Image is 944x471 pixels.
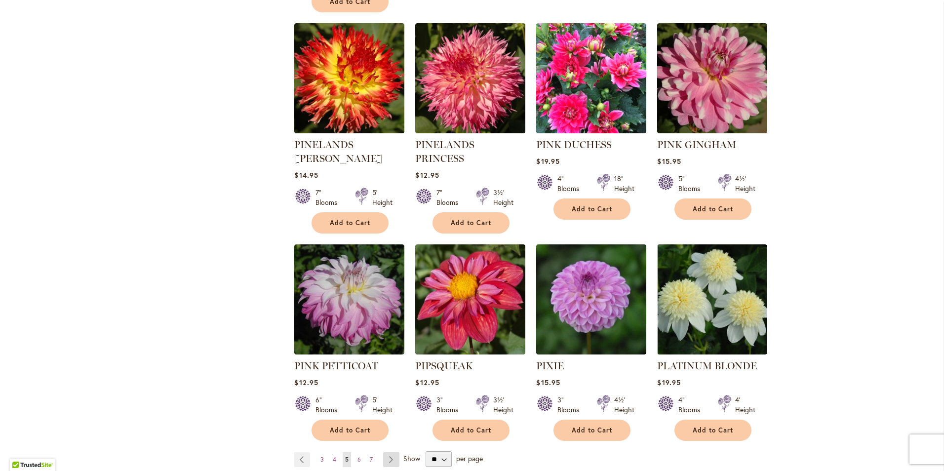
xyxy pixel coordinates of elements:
button: Add to Cart [674,420,751,441]
a: PINELANDS [PERSON_NAME] [294,139,382,164]
div: 3½' Height [493,395,513,415]
span: $14.95 [294,170,318,180]
a: PINELANDS PRINCESS [415,126,525,135]
span: 4 [333,456,336,463]
a: PIXIE [536,360,564,372]
span: 3 [320,456,324,463]
div: 5' Height [372,188,393,207]
img: Pink Petticoat [294,244,404,354]
span: 5 [345,456,349,463]
a: PIPSQUEAK [415,360,473,372]
span: $15.95 [657,157,681,166]
span: per page [456,454,483,463]
a: 4 [330,452,339,467]
button: Add to Cart [312,212,389,234]
div: 4" Blooms [678,395,706,415]
button: Add to Cart [312,420,389,441]
span: Add to Cart [693,426,733,434]
a: 6 [355,452,363,467]
button: Add to Cart [553,198,630,220]
span: 6 [357,456,361,463]
div: 3" Blooms [436,395,464,415]
span: Add to Cart [330,426,370,434]
div: 7" Blooms [436,188,464,207]
div: 4½' Height [735,174,755,194]
div: 5' Height [372,395,393,415]
div: 4" Blooms [557,174,585,194]
a: PINK DUCHESS [536,126,646,135]
img: PINELANDS PRINCESS [415,23,525,133]
span: 7 [370,456,373,463]
img: PINELANDS PAM [294,23,404,133]
span: Add to Cart [572,426,612,434]
img: PINK DUCHESS [536,23,646,133]
button: Add to Cart [433,212,510,234]
div: 3" Blooms [557,395,585,415]
span: Add to Cart [451,219,491,227]
span: $15.95 [536,378,560,387]
button: Add to Cart [433,420,510,441]
a: PINELANDS PAM [294,126,404,135]
img: PIPSQUEAK [415,244,525,354]
iframe: Launch Accessibility Center [7,436,35,464]
span: Add to Cart [451,426,491,434]
span: Add to Cart [572,205,612,213]
div: 7" Blooms [315,188,343,207]
span: Show [403,454,420,463]
div: 5" Blooms [678,174,706,194]
img: PINK GINGHAM [657,23,767,133]
button: Add to Cart [674,198,751,220]
a: PINK GINGHAM [657,139,736,151]
a: PINK DUCHESS [536,139,612,151]
span: $19.95 [657,378,680,387]
a: PIPSQUEAK [415,347,525,356]
a: PIXIE [536,347,646,356]
span: Add to Cart [693,205,733,213]
a: PLATINUM BLONDE [657,347,767,356]
span: $19.95 [536,157,559,166]
a: PLATINUM BLONDE [657,360,757,372]
div: 3½' Height [493,188,513,207]
div: 4' Height [735,395,755,415]
span: $12.95 [294,378,318,387]
a: 3 [318,452,326,467]
a: 7 [367,452,375,467]
a: Pink Petticoat [294,347,404,356]
span: $12.95 [415,170,439,180]
a: PINK GINGHAM [657,126,767,135]
button: Add to Cart [553,420,630,441]
span: Add to Cart [330,219,370,227]
a: PINELANDS PRINCESS [415,139,474,164]
a: PINK PETTICOAT [294,360,378,372]
div: 6" Blooms [315,395,343,415]
div: 18" Height [614,174,634,194]
img: PIXIE [536,244,646,354]
span: $12.95 [415,378,439,387]
div: 4½' Height [614,395,634,415]
img: PLATINUM BLONDE [657,244,767,354]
